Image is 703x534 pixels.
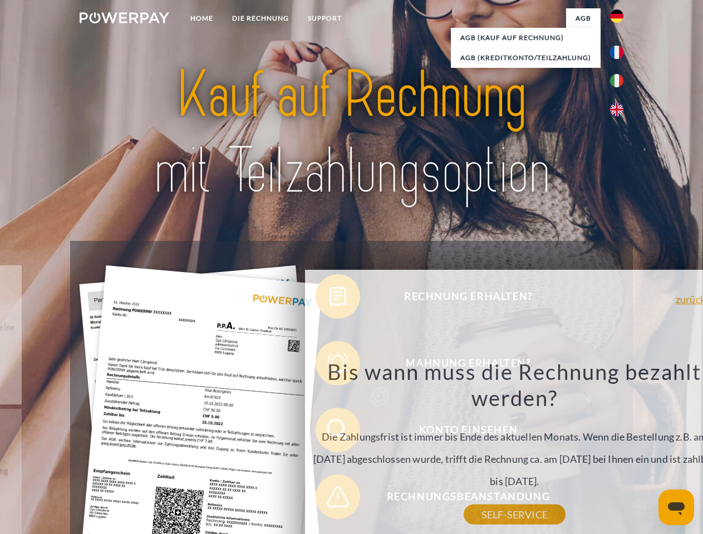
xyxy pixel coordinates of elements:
[106,53,597,213] img: title-powerpay_de.svg
[566,8,601,28] a: agb
[610,46,623,59] img: fr
[223,8,298,28] a: DIE RECHNUNG
[610,9,623,23] img: de
[298,8,351,28] a: SUPPORT
[658,489,694,525] iframe: Schaltfläche zum Öffnen des Messaging-Fensters
[610,103,623,116] img: en
[464,505,566,525] a: SELF-SERVICE
[181,8,223,28] a: Home
[451,28,601,48] a: AGB (Kauf auf Rechnung)
[451,48,601,68] a: AGB (Kreditkonto/Teilzahlung)
[80,12,169,23] img: logo-powerpay-white.svg
[610,74,623,87] img: it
